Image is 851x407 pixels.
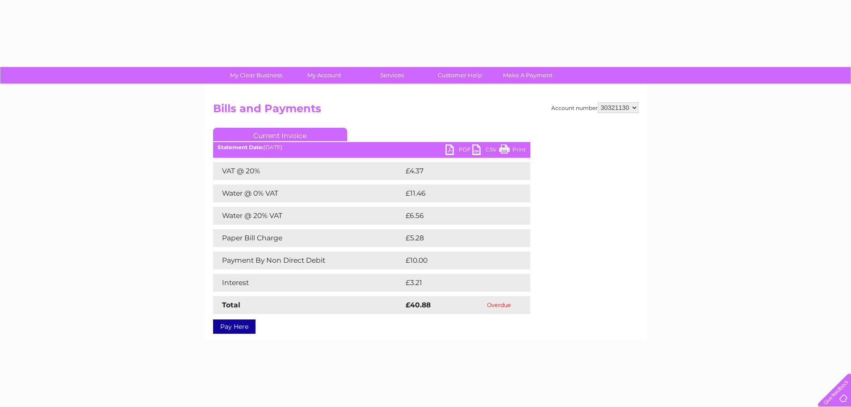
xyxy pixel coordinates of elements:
[468,296,530,314] td: Overdue
[355,67,429,84] a: Services
[403,162,509,180] td: £4.37
[213,162,403,180] td: VAT @ 20%
[213,252,403,269] td: Payment By Non Direct Debit
[213,144,530,151] div: [DATE]
[287,67,361,84] a: My Account
[499,144,526,157] a: Print
[213,207,403,225] td: Water @ 20% VAT
[403,185,511,202] td: £11.46
[213,185,403,202] td: Water @ 0% VAT
[213,319,256,334] a: Pay Here
[445,144,472,157] a: PDF
[491,67,565,84] a: Make A Payment
[218,144,264,151] b: Statement Date:
[406,301,431,309] strong: £40.88
[423,67,497,84] a: Customer Help
[403,229,509,247] td: £5.28
[551,102,638,113] div: Account number
[219,67,293,84] a: My Clear Business
[403,252,512,269] td: £10.00
[222,301,240,309] strong: Total
[213,274,403,292] td: Interest
[213,128,347,141] a: Current Invoice
[213,229,403,247] td: Paper Bill Charge
[213,102,638,119] h2: Bills and Payments
[472,144,499,157] a: CSV
[403,274,508,292] td: £3.21
[403,207,509,225] td: £6.56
